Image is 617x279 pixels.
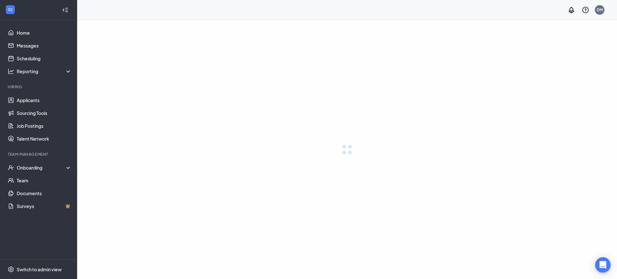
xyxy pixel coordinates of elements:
[8,84,70,90] div: Hiring
[8,266,14,273] svg: Settings
[595,257,611,273] div: Open Intercom Messenger
[17,39,72,52] a: Messages
[8,164,14,171] svg: UserCheck
[7,6,13,13] svg: WorkstreamLogo
[568,6,575,14] svg: Notifications
[597,7,603,13] div: DM
[17,68,72,74] div: Reporting
[62,7,68,13] svg: Collapse
[17,200,72,213] a: SurveysCrown
[582,6,589,14] svg: QuestionInfo
[8,152,70,157] div: Team Management
[17,132,72,145] a: Talent Network
[17,52,72,65] a: Scheduling
[17,187,72,200] a: Documents
[8,68,14,74] svg: Analysis
[17,26,72,39] a: Home
[17,266,62,273] div: Switch to admin view
[17,164,72,171] div: Onboarding
[17,107,72,119] a: Sourcing Tools
[17,94,72,107] a: Applicants
[17,174,72,187] a: Team
[17,119,72,132] a: Job Postings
